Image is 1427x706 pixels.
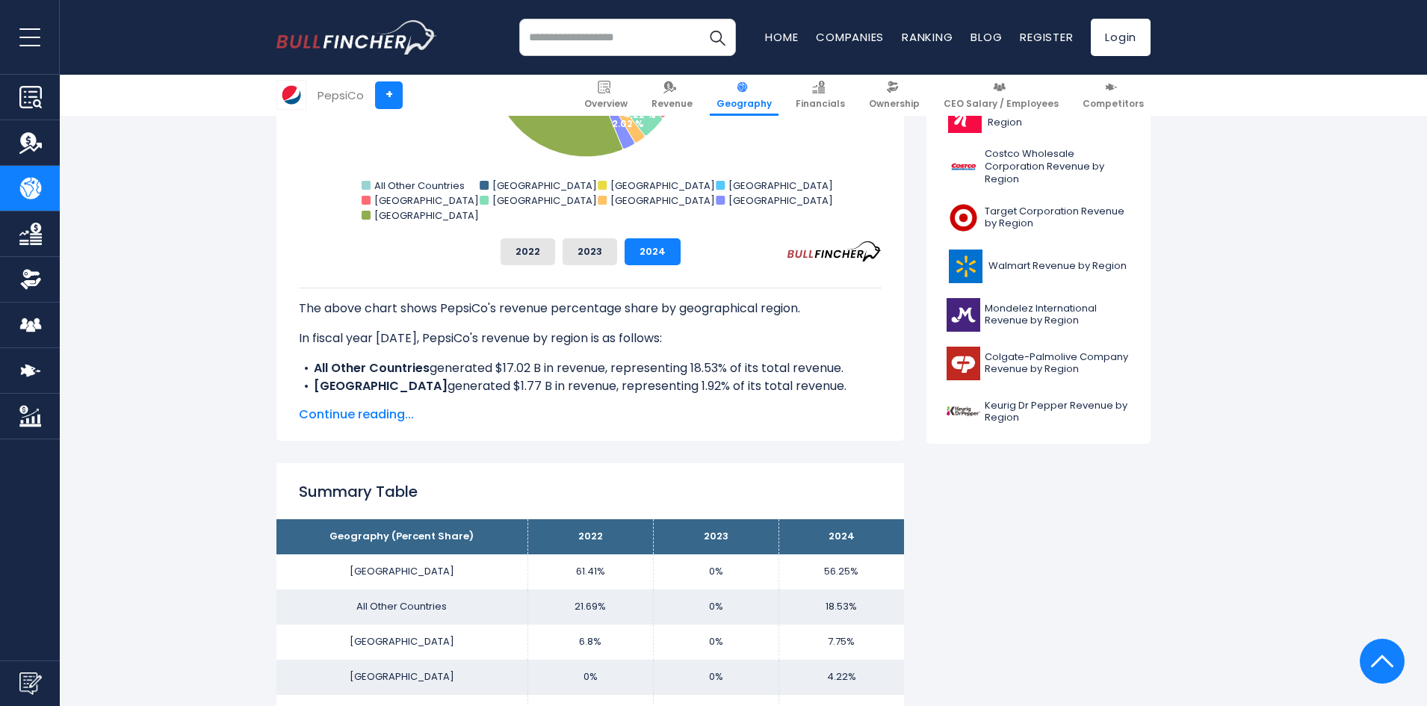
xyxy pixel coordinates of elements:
[1076,75,1151,116] a: Competitors
[902,29,953,45] a: Ranking
[1091,19,1151,56] a: Login
[578,75,634,116] a: Overview
[947,347,980,380] img: CL logo
[1020,29,1073,45] a: Register
[527,660,653,695] td: 0%
[276,20,437,55] img: bullfincher logo
[651,98,693,110] span: Revenue
[728,179,833,193] text: [GEOGRAPHIC_DATA]
[778,589,904,625] td: 18.53%
[299,329,882,347] p: In fiscal year [DATE], PepsiCo's revenue by region is as follows:
[937,75,1065,116] a: CEO Salary / Employees
[492,193,597,208] text: [GEOGRAPHIC_DATA]
[527,519,653,554] th: 2022
[375,81,403,109] a: +
[947,150,980,184] img: COST logo
[728,193,833,208] text: [GEOGRAPHIC_DATA]
[985,400,1130,425] span: Keurig Dr Pepper Revenue by Region
[796,98,845,110] span: Financials
[314,359,430,377] b: All Other Countries
[527,625,653,660] td: 6.8%
[938,343,1139,384] a: Colgate-Palmolive Company Revenue by Region
[276,589,527,625] td: All Other Countries
[938,391,1139,433] a: Keurig Dr Pepper Revenue by Region
[778,660,904,695] td: 4.22%
[988,104,1130,129] span: Kellanova Revenue by Region
[938,144,1139,190] a: Costco Wholesale Corporation Revenue by Region
[299,300,882,318] p: The above chart shows PepsiCo's revenue percentage share by geographical region.
[277,81,306,109] img: PEP logo
[299,359,882,377] li: generated $17.02 B in revenue, representing 18.53% of its total revenue.
[653,519,778,554] th: 2023
[610,193,715,208] text: [GEOGRAPHIC_DATA]
[645,75,699,116] a: Revenue
[710,75,778,116] a: Geography
[527,554,653,589] td: 61.41%
[314,377,448,394] b: [GEOGRAPHIC_DATA]
[374,193,479,208] text: [GEOGRAPHIC_DATA]
[938,96,1139,137] a: Kellanova Revenue by Region
[716,98,772,110] span: Geography
[374,208,479,223] text: [GEOGRAPHIC_DATA]
[765,29,798,45] a: Home
[501,238,555,265] button: 2022
[869,98,920,110] span: Ownership
[653,660,778,695] td: 0%
[1083,98,1144,110] span: Competitors
[938,294,1139,335] a: Mondelez International Revenue by Region
[653,589,778,625] td: 0%
[299,395,882,413] li: generated $3.76 B in revenue, representing 4.1% of its total revenue.
[947,201,980,235] img: TGT logo
[985,148,1130,186] span: Costco Wholesale Corporation Revenue by Region
[276,660,527,695] td: [GEOGRAPHIC_DATA]
[299,377,882,395] li: generated $1.77 B in revenue, representing 1.92% of its total revenue.
[816,29,884,45] a: Companies
[299,480,882,503] h2: Summary Table
[653,625,778,660] td: 0%
[944,98,1059,110] span: CEO Salary / Employees
[947,298,980,332] img: MDLZ logo
[947,99,983,133] img: K logo
[985,303,1130,328] span: Mondelez International Revenue by Region
[610,179,715,193] text: [GEOGRAPHIC_DATA]
[276,519,527,554] th: Geography (Percent Share)
[563,238,617,265] button: 2023
[584,98,628,110] span: Overview
[938,197,1139,238] a: Target Corporation Revenue by Region
[778,625,904,660] td: 7.75%
[985,351,1130,377] span: Colgate-Palmolive Company Revenue by Region
[971,29,1002,45] a: Blog
[299,288,882,592] div: The for PepsiCo is the [GEOGRAPHIC_DATA], which represents 56.25% of its total revenue. The for P...
[492,179,597,193] text: [GEOGRAPHIC_DATA]
[374,179,465,193] text: All Other Countries
[988,260,1127,273] span: Walmart Revenue by Region
[527,589,653,625] td: 21.69%
[789,75,852,116] a: Financials
[299,406,882,424] span: Continue reading...
[699,19,736,56] button: Search
[947,250,984,283] img: WMT logo
[778,554,904,589] td: 56.25%
[276,625,527,660] td: [GEOGRAPHIC_DATA]
[318,87,364,104] div: PepsiCo
[653,554,778,589] td: 0%
[778,519,904,554] th: 2024
[947,395,980,429] img: KDP logo
[862,75,926,116] a: Ownership
[314,395,448,412] b: [GEOGRAPHIC_DATA]
[985,205,1130,231] span: Target Corporation Revenue by Region
[625,238,681,265] button: 2024
[276,554,527,589] td: [GEOGRAPHIC_DATA]
[276,20,437,55] a: Go to homepage
[19,268,42,291] img: Ownership
[938,246,1139,287] a: Walmart Revenue by Region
